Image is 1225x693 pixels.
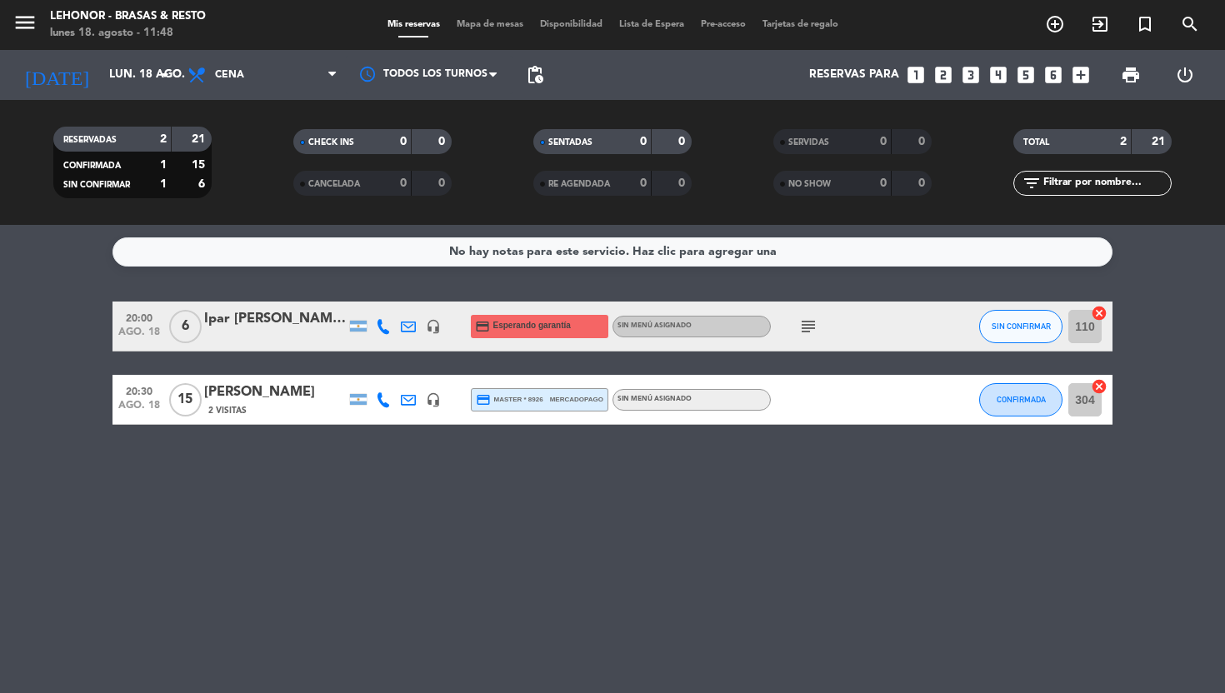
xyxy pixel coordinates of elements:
[548,138,592,147] span: SENTADAS
[979,383,1062,416] button: CONFIRMADA
[12,10,37,35] i: menu
[118,327,160,346] span: ago. 18
[12,10,37,41] button: menu
[448,20,532,29] span: Mapa de mesas
[160,178,167,190] strong: 1
[880,136,887,147] strong: 0
[1135,14,1155,34] i: turned_in_not
[160,133,167,145] strong: 2
[754,20,847,29] span: Tarjetas de regalo
[400,136,407,147] strong: 0
[880,177,887,189] strong: 0
[438,177,448,189] strong: 0
[118,381,160,400] span: 20:30
[1180,14,1200,34] i: search
[1091,378,1107,395] i: cancel
[1042,174,1171,192] input: Filtrar por nombre...
[476,392,543,407] span: master * 8926
[1091,305,1107,322] i: cancel
[918,177,928,189] strong: 0
[63,136,117,144] span: RESERVADAS
[997,395,1046,404] span: CONFIRMADA
[400,177,407,189] strong: 0
[493,319,571,332] span: Esperando garantía
[50,25,206,42] div: lunes 18. agosto - 11:48
[550,394,603,405] span: mercadopago
[809,68,899,82] span: Reservas para
[1158,50,1213,100] div: LOG OUT
[532,20,611,29] span: Disponibilidad
[640,177,647,189] strong: 0
[678,136,688,147] strong: 0
[1015,64,1037,86] i: looks_5
[308,138,354,147] span: CHECK INS
[678,177,688,189] strong: 0
[1045,14,1065,34] i: add_circle_outline
[118,400,160,419] span: ago. 18
[160,159,167,171] strong: 1
[905,64,927,86] i: looks_one
[118,307,160,327] span: 20:00
[198,178,208,190] strong: 6
[476,392,491,407] i: credit_card
[1175,65,1195,85] i: power_settings_new
[692,20,754,29] span: Pre-acceso
[438,136,448,147] strong: 0
[992,322,1051,331] span: SIN CONFIRMAR
[204,308,346,330] div: Ipar [PERSON_NAME] [PERSON_NAME]
[798,317,818,337] i: subject
[918,136,928,147] strong: 0
[426,392,441,407] i: headset_mic
[204,381,346,403] div: [PERSON_NAME]
[979,310,1062,343] button: SIN CONFIRMAR
[308,180,360,188] span: CANCELADA
[169,383,202,416] span: 15
[63,181,130,189] span: SIN CONFIRMAR
[12,57,101,93] i: [DATE]
[525,65,545,85] span: pending_actions
[1022,173,1042,193] i: filter_list
[449,242,777,262] div: No hay notas para este servicio. Haz clic para agregar una
[640,136,647,147] strong: 0
[1121,65,1141,85] span: print
[208,404,247,417] span: 2 Visitas
[169,310,202,343] span: 6
[617,396,692,402] span: Sin menú asignado
[215,69,244,81] span: Cena
[548,180,610,188] span: RE AGENDADA
[63,162,121,170] span: CONFIRMADA
[617,322,692,329] span: Sin menú asignado
[475,319,490,334] i: credit_card
[426,319,441,334] i: headset_mic
[379,20,448,29] span: Mis reservas
[1023,138,1049,147] span: TOTAL
[960,64,982,86] i: looks_3
[932,64,954,86] i: looks_two
[987,64,1009,86] i: looks_4
[788,138,829,147] span: SERVIDAS
[50,8,206,25] div: Lehonor - Brasas & Resto
[1070,64,1092,86] i: add_box
[192,159,208,171] strong: 15
[192,133,208,145] strong: 21
[1120,136,1127,147] strong: 2
[1152,136,1168,147] strong: 21
[1042,64,1064,86] i: looks_6
[611,20,692,29] span: Lista de Espera
[1090,14,1110,34] i: exit_to_app
[788,180,831,188] span: NO SHOW
[155,65,175,85] i: arrow_drop_down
